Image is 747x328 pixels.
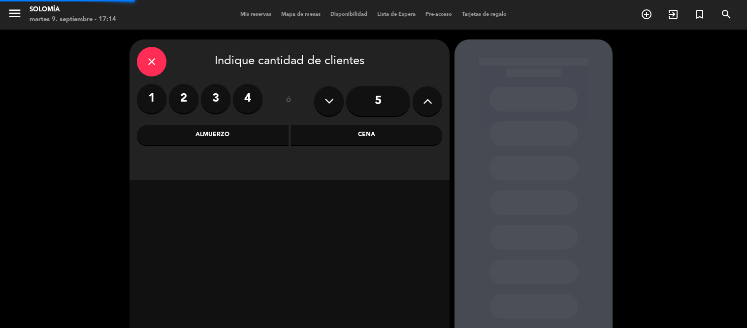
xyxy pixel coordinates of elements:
div: Solomía [30,5,116,15]
div: Cena [291,125,443,145]
label: 2 [169,84,198,113]
i: menu [7,6,22,21]
label: 4 [233,84,262,113]
i: turned_in_not [694,8,706,20]
label: 1 [137,84,166,113]
span: Mis reservas [235,12,276,17]
div: martes 9. septiembre - 17:14 [30,15,116,25]
i: close [146,56,158,68]
span: Mapa de mesas [276,12,325,17]
i: add_circle_outline [641,8,652,20]
span: Disponibilidad [325,12,372,17]
span: Tarjetas de regalo [457,12,512,17]
i: search [720,8,732,20]
div: Almuerzo [137,125,289,145]
label: 3 [201,84,230,113]
span: Lista de Espera [372,12,421,17]
div: Indique cantidad de clientes [137,47,442,76]
span: Pre-acceso [421,12,457,17]
button: menu [7,6,22,24]
div: ó [272,84,304,118]
i: exit_to_app [667,8,679,20]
